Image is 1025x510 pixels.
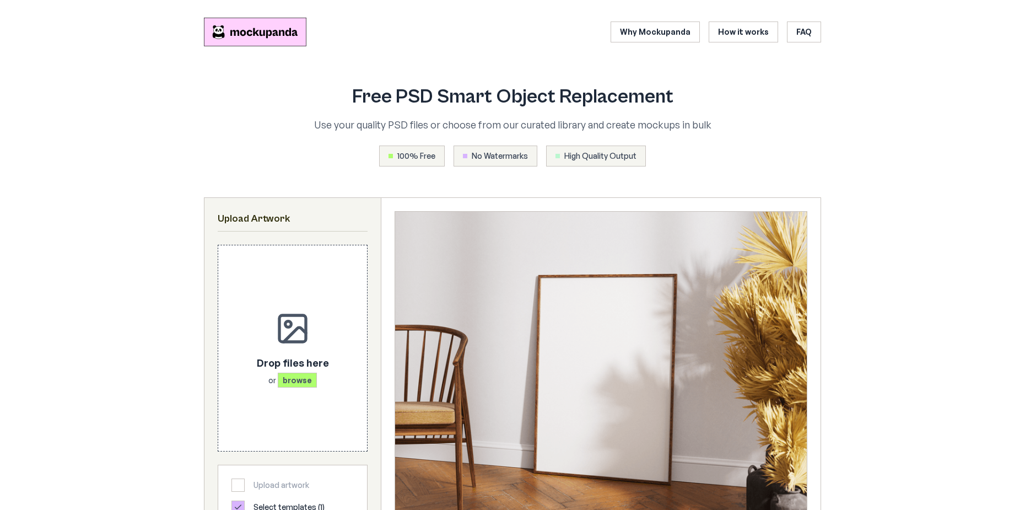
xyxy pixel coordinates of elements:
[257,375,329,386] p: or
[564,151,636,162] span: High Quality Output
[204,18,306,46] img: Mockupanda
[787,22,821,42] a: FAQ
[611,22,700,42] a: Why Mockupanda
[278,373,317,388] span: browse
[257,355,329,371] p: Drop files here
[266,86,759,108] h1: Free PSD Smart Object Replacement
[266,117,759,132] p: Use your quality PSD files or choose from our curated library and create mockups in bulk
[204,18,306,46] a: Mockupanda home
[472,151,528,162] span: No Watermarks
[253,480,309,491] span: Upload artwork
[218,211,368,227] h2: Upload Artwork
[709,22,778,42] a: How it works
[397,151,435,162] span: 100% Free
